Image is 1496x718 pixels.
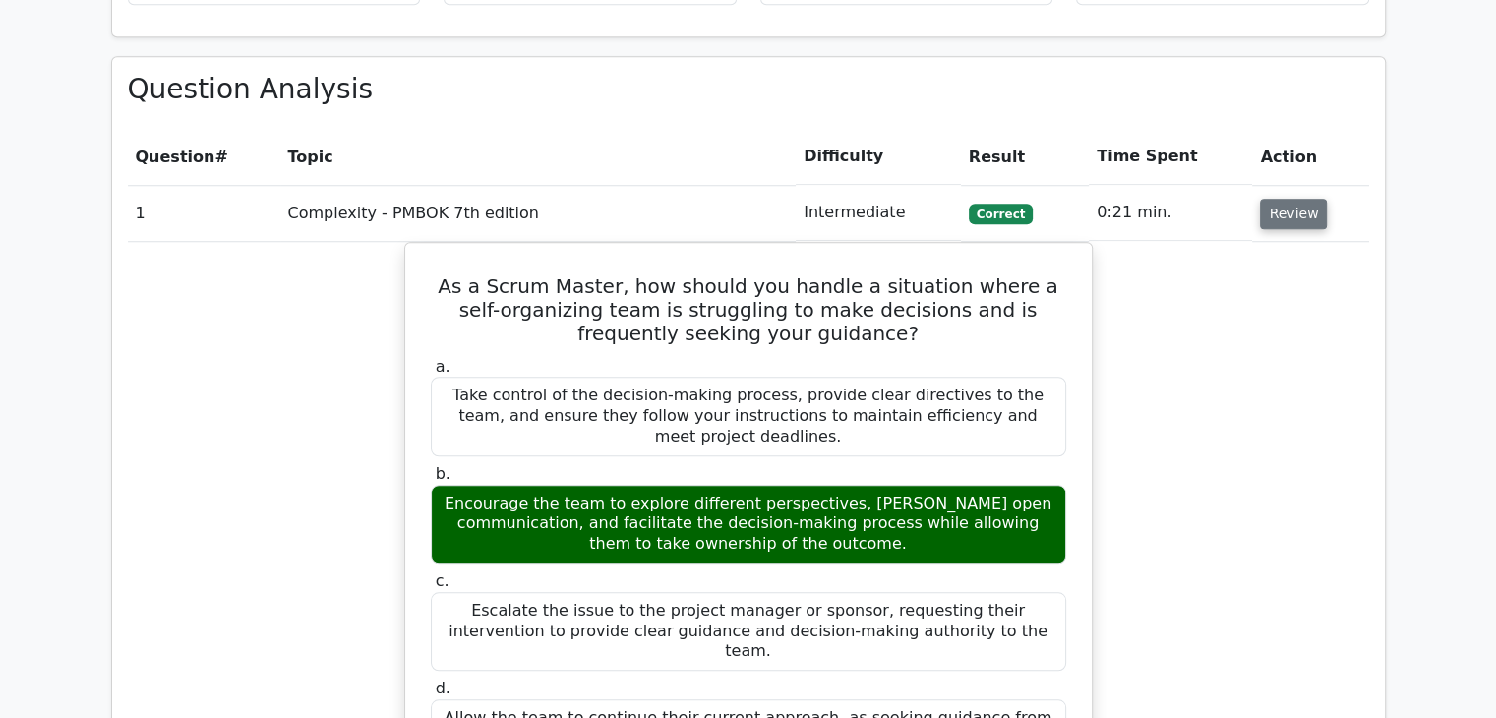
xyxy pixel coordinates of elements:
[136,148,215,166] span: Question
[280,129,797,185] th: Topic
[431,592,1066,671] div: Escalate the issue to the project manager or sponsor, requesting their intervention to provide cl...
[436,571,449,590] span: c.
[796,185,961,241] td: Intermediate
[1252,129,1368,185] th: Action
[969,204,1033,223] span: Correct
[436,464,450,483] span: b.
[280,185,797,241] td: Complexity - PMBOK 7th edition
[431,377,1066,455] div: Take control of the decision-making process, provide clear directives to the team, and ensure the...
[128,73,1369,106] h3: Question Analysis
[1260,199,1327,229] button: Review
[1089,129,1252,185] th: Time Spent
[961,129,1089,185] th: Result
[431,485,1066,564] div: Encourage the team to explore different perspectives, [PERSON_NAME] open communication, and facil...
[796,129,961,185] th: Difficulty
[1089,185,1252,241] td: 0:21 min.
[128,185,280,241] td: 1
[429,274,1068,345] h5: As a Scrum Master, how should you handle a situation where a self-organizing team is struggling t...
[436,357,450,376] span: a.
[436,679,450,697] span: d.
[128,129,280,185] th: #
